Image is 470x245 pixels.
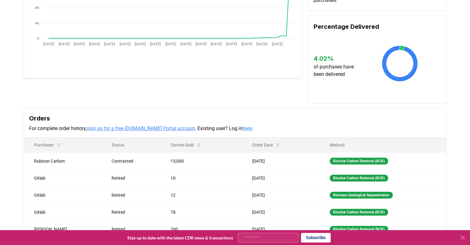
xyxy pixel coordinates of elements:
div: Biochar Carbon Removal (BCR) [330,226,388,233]
tspan: [DATE] [119,42,130,46]
tspan: 8K [35,6,40,10]
td: Gitlab [24,169,102,186]
tspan: [DATE] [211,42,222,46]
h3: Percentage Delivered [314,22,440,31]
div: Retired [112,226,156,232]
div: Biochar Carbon Removal (BCR) [330,209,388,216]
td: Rubicon Carbon [24,152,102,169]
tspan: [DATE] [180,42,191,46]
button: Tonnes Sold [166,139,206,151]
tspan: [DATE] [272,42,282,46]
tspan: [DATE] [43,42,54,46]
tspan: [DATE] [165,42,176,46]
div: Biomass Geological Sequestration [330,192,393,199]
td: 200 [161,221,242,238]
tspan: [DATE] [104,42,115,46]
tspan: 4K [35,21,40,25]
a: sign up for a free [DOMAIN_NAME] Portal account [87,125,195,131]
tspan: [DATE] [89,42,100,46]
td: [DATE] [242,203,320,221]
td: [DATE] [242,152,320,169]
tspan: [DATE] [150,42,161,46]
tspan: 0 [37,36,39,41]
div: Biochar Carbon Removal (BCR) [330,158,388,164]
tspan: [DATE] [226,42,237,46]
td: [DATE] [242,169,320,186]
td: 78 [161,203,242,221]
p: For complete order history, . Existing user? Log in . [29,125,441,132]
button: Order Date [247,139,285,151]
div: Biochar Carbon Removal (BCR) [330,175,388,182]
td: 12 [161,186,242,203]
div: Retired [112,209,156,215]
tspan: [DATE] [241,42,252,46]
h3: Orders [29,114,441,123]
p: of purchases have been delivered [314,63,360,78]
div: Contracted [112,158,156,164]
td: Gitlab [24,186,102,203]
td: 10 [161,169,242,186]
td: [DATE] [242,221,320,238]
div: Retired [112,175,156,181]
h3: 4.02 % [314,54,360,63]
td: 15,000 [161,152,242,169]
tspan: [DATE] [135,42,146,46]
p: Method [325,142,441,148]
button: Purchaser [29,139,66,151]
a: here [243,125,252,131]
div: Retired [112,192,156,198]
tspan: [DATE] [196,42,206,46]
td: [DATE] [242,186,320,203]
tspan: [DATE] [58,42,69,46]
tspan: [DATE] [74,42,84,46]
td: Gitlab [24,203,102,221]
td: [PERSON_NAME] [24,221,102,238]
p: Status [107,142,156,148]
tspan: [DATE] [256,42,267,46]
